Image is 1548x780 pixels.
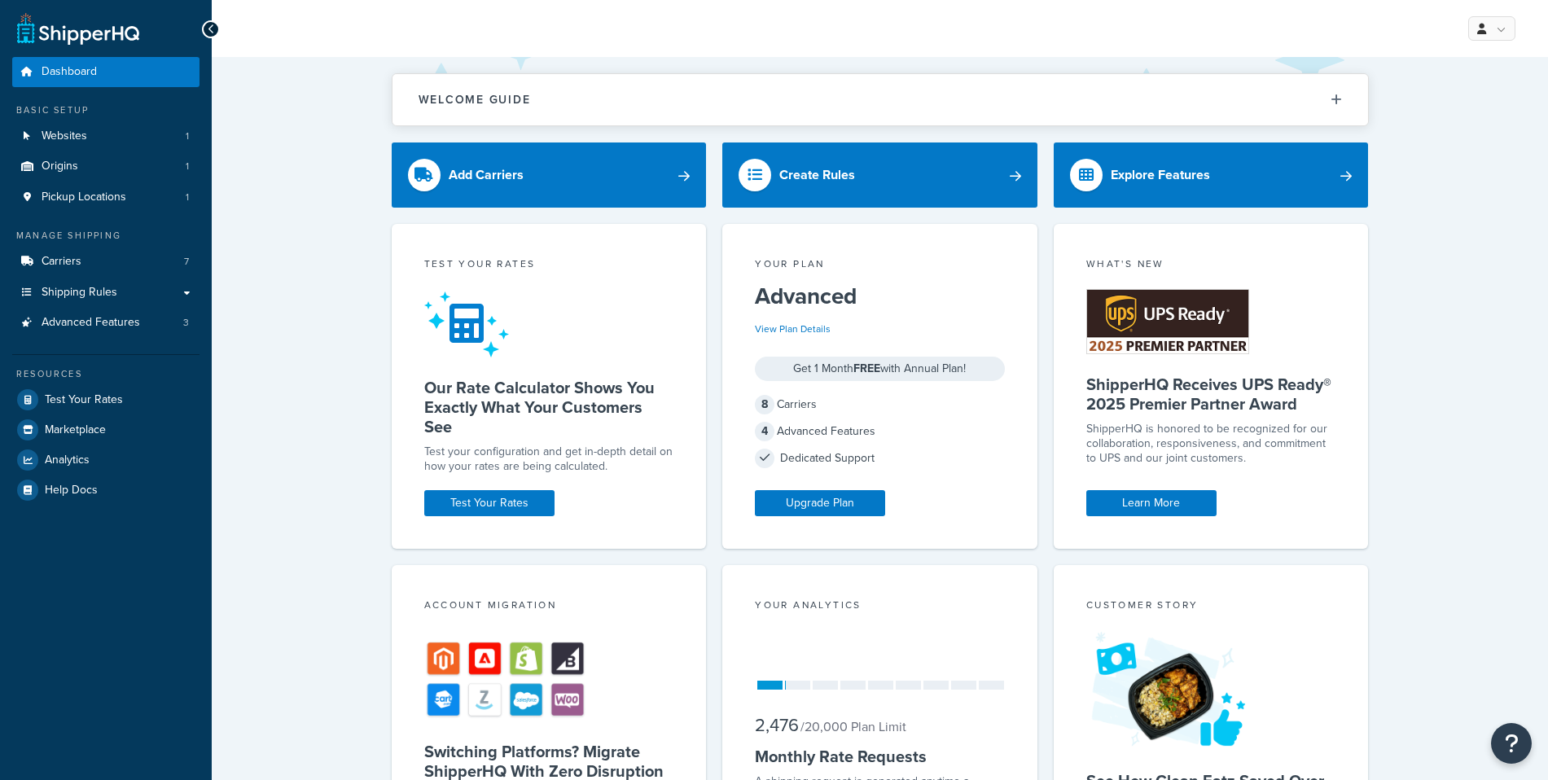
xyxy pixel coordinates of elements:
div: Resources [12,367,200,381]
p: ShipperHQ is honored to be recognized for our collaboration, responsiveness, and commitment to UP... [1086,422,1336,466]
span: Shipping Rules [42,286,117,300]
span: 2,476 [755,712,799,738]
div: Customer Story [1086,598,1336,616]
span: Pickup Locations [42,191,126,204]
div: Your Plan [755,256,1005,275]
span: 7 [184,255,189,269]
span: Help Docs [45,484,98,497]
a: Test Your Rates [424,490,555,516]
li: Carriers [12,247,200,277]
div: Dedicated Support [755,447,1005,470]
li: Websites [12,121,200,151]
span: 3 [183,316,189,330]
span: 1 [186,191,189,204]
div: Basic Setup [12,103,200,117]
div: Advanced Features [755,420,1005,443]
span: 1 [186,160,189,173]
a: Add Carriers [392,142,707,208]
h5: Monthly Rate Requests [755,747,1005,766]
li: Pickup Locations [12,182,200,213]
a: Help Docs [12,475,200,505]
a: Shipping Rules [12,278,200,308]
span: Test Your Rates [45,393,123,407]
a: Origins1 [12,151,200,182]
a: Dashboard [12,57,200,87]
small: / 20,000 Plan Limit [800,717,906,736]
h5: ShipperHQ Receives UPS Ready® 2025 Premier Partner Award [1086,375,1336,414]
div: Test your rates [424,256,674,275]
span: Origins [42,160,78,173]
a: View Plan Details [755,322,831,336]
a: Learn More [1086,490,1217,516]
a: Pickup Locations1 [12,182,200,213]
div: Create Rules [779,164,855,186]
a: Websites1 [12,121,200,151]
div: Get 1 Month with Annual Plan! [755,357,1005,381]
span: Websites [42,129,87,143]
li: Advanced Features [12,308,200,338]
li: Origins [12,151,200,182]
a: Test Your Rates [12,385,200,414]
div: What's New [1086,256,1336,275]
a: Marketplace [12,415,200,445]
div: Add Carriers [449,164,524,186]
span: 8 [755,395,774,414]
div: Test your configuration and get in-depth detail on how your rates are being calculated. [424,445,674,474]
span: Analytics [45,454,90,467]
a: Upgrade Plan [755,490,885,516]
span: Advanced Features [42,316,140,330]
span: Dashboard [42,65,97,79]
strong: FREE [853,360,880,377]
span: Carriers [42,255,81,269]
a: Carriers7 [12,247,200,277]
div: Account Migration [424,598,674,616]
a: Explore Features [1054,142,1369,208]
span: 4 [755,422,774,441]
div: Your Analytics [755,598,1005,616]
button: Open Resource Center [1491,723,1532,764]
a: Create Rules [722,142,1037,208]
button: Welcome Guide [392,74,1368,125]
a: Analytics [12,445,200,475]
div: Carriers [755,393,1005,416]
div: Manage Shipping [12,229,200,243]
h2: Welcome Guide [419,94,531,106]
h5: Our Rate Calculator Shows You Exactly What Your Customers See [424,378,674,436]
span: Marketplace [45,423,106,437]
a: Advanced Features3 [12,308,200,338]
div: Explore Features [1111,164,1210,186]
span: 1 [186,129,189,143]
h5: Advanced [755,283,1005,309]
